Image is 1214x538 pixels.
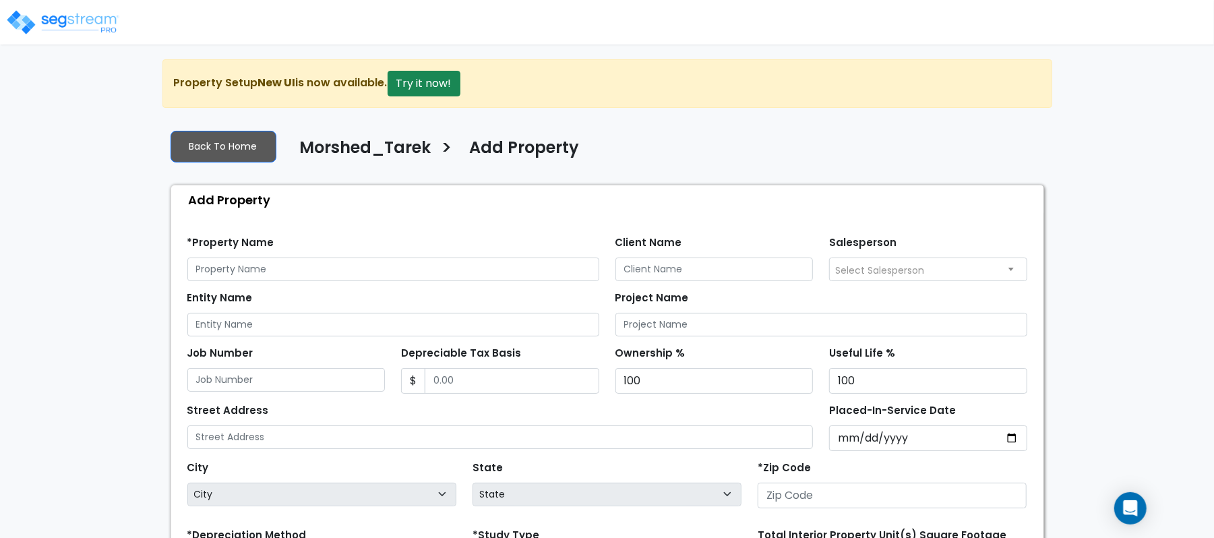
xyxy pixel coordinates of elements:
[187,403,269,419] label: Street Address
[442,137,453,163] h3: >
[187,368,386,392] input: Job Number
[470,138,580,161] h4: Add Property
[835,264,924,277] span: Select Salesperson
[187,425,814,449] input: Street Address
[829,403,956,419] label: Placed-In-Service Date
[425,368,599,394] input: 0.00
[615,258,814,281] input: Client Name
[829,235,897,251] label: Salesperson
[187,291,253,306] label: Entity Name
[187,235,274,251] label: *Property Name
[615,291,689,306] label: Project Name
[615,346,686,361] label: Ownership %
[473,460,503,476] label: State
[187,258,599,281] input: Property Name
[460,138,580,167] a: Add Property
[615,313,1027,336] input: Project Name
[300,138,431,161] h4: Morshed_Tarek
[178,185,1043,214] div: Add Property
[615,368,814,394] input: Ownership %
[187,313,599,336] input: Entity Name
[401,368,425,394] span: $
[615,235,682,251] label: Client Name
[290,138,431,167] a: Morshed_Tarek
[171,131,276,162] a: Back To Home
[5,9,120,36] img: logo_pro_r.png
[388,71,460,96] button: Try it now!
[187,346,253,361] label: Job Number
[758,483,1027,508] input: Zip Code
[829,346,895,361] label: Useful Life %
[758,460,811,476] label: *Zip Code
[162,59,1052,108] div: Property Setup is now available.
[187,460,209,476] label: City
[829,368,1027,394] input: Useful Life %
[1114,492,1147,525] div: Open Intercom Messenger
[258,75,296,90] strong: New UI
[401,346,521,361] label: Depreciable Tax Basis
